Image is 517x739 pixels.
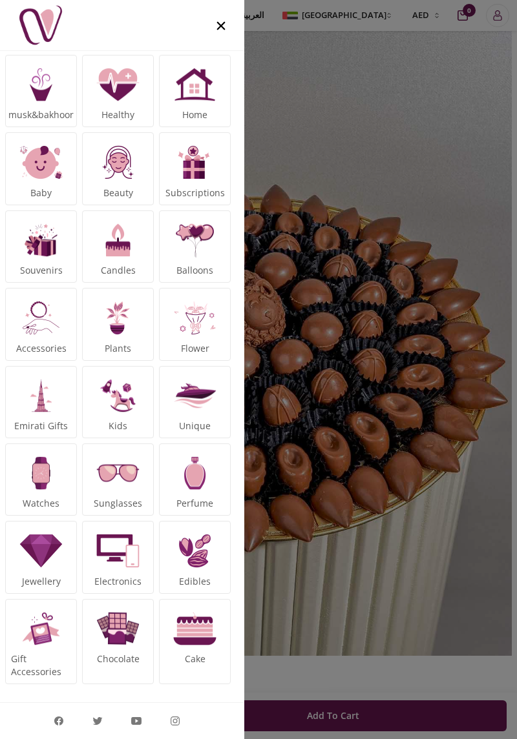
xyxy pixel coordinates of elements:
[198,1,244,49] button: close
[171,216,218,264] img: Balloons
[20,264,63,277] span: Souvenirs
[94,372,142,420] img: Kids
[94,527,142,574] img: Electronics
[11,216,71,277] a: SouvenirsSouvenirs
[165,372,225,432] a: UniqueUnique
[94,61,142,108] img: Healthy
[17,216,65,264] img: Souvenirs
[11,527,71,587] a: JewelleryJewellery
[18,3,63,48] img: Nigwa-uae-gifts
[185,653,206,665] span: Cake
[11,138,71,199] a: BabyBaby
[103,187,133,199] span: Beauty
[165,187,225,199] span: Subscriptions
[171,61,218,108] img: Home
[94,575,142,588] span: Electronics
[165,527,225,587] a: EdiblesEdibles
[176,497,213,510] span: Perfume
[97,653,140,665] span: Chocolate
[16,342,67,355] span: Accessories
[88,216,148,277] a: CandlesCandles
[171,372,218,420] img: Unique
[171,605,218,653] img: Cake
[165,138,225,199] a: SubscriptionsSubscriptions
[22,575,61,588] span: Jewellery
[17,449,65,497] img: Watches
[165,294,225,354] a: FlowerFlower
[88,605,148,665] a: ChocolateChocolate
[94,216,142,264] img: Candles
[171,294,218,341] img: Flower
[17,527,65,574] img: Jewellery
[176,264,213,277] span: Balloons
[165,605,225,665] a: CakeCake
[109,420,127,432] span: Kids
[30,187,52,199] span: Baby
[94,138,142,186] img: Beauty
[11,653,71,678] span: Gift Accessories
[11,605,71,678] a: Gift AccessoriesGift Accessories
[165,61,225,121] a: HomeHome
[88,372,148,432] a: KidsKids
[88,138,148,199] a: BeautyBeauty
[23,497,59,510] span: Watches
[171,449,218,497] img: Perfume
[17,61,65,108] img: musk&bakhoor
[17,138,65,186] img: Baby
[165,216,225,277] a: BalloonsBalloons
[101,264,136,277] span: Candles
[11,449,71,510] a: WatchesWatches
[182,108,207,121] span: Home
[94,449,142,497] img: Sunglasses
[11,294,71,354] a: AccessoriesAccessories
[88,294,148,354] a: PlantsPlants
[94,294,142,341] img: Plants
[8,108,74,121] span: musk&bakhoor
[94,497,142,510] span: Sunglasses
[171,527,218,574] img: Edibles
[14,420,68,432] span: Emirati Gifts
[165,449,225,510] a: PerfumePerfume
[11,61,71,121] a: musk&bakhoormusk&bakhoor
[105,342,131,355] span: Plants
[179,575,211,588] span: Edibles
[88,61,148,121] a: HealthyHealthy
[179,420,211,432] span: Unique
[88,449,148,510] a: SunglassesSunglasses
[11,372,71,432] a: Emirati GiftsEmirati Gifts
[17,605,65,653] img: Gift Accessories
[171,138,218,186] img: Subscriptions
[17,294,65,341] img: Accessories
[101,108,134,121] span: Healthy
[181,342,209,355] span: Flower
[94,605,142,653] img: Chocolate
[88,527,148,587] a: ElectronicsElectronics
[17,372,65,420] img: Emirati Gifts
